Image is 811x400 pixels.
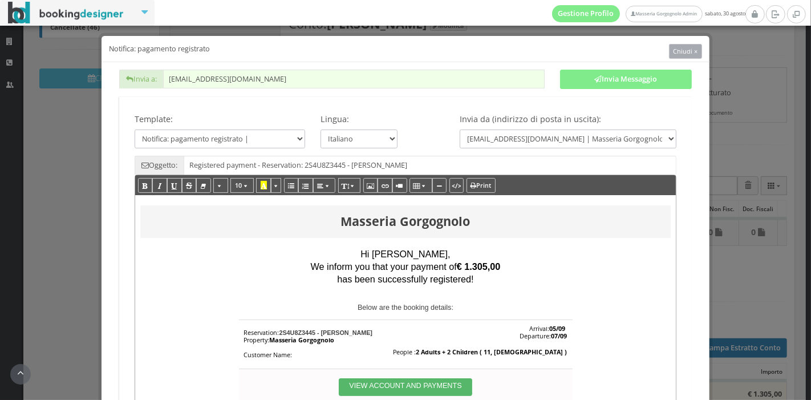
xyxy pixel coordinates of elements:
[552,332,567,340] span: 07/09
[358,304,453,312] span: Below are the booking details:
[135,114,305,124] h4: Template:
[321,114,398,124] h4: Lingua:
[552,5,621,22] a: Gestione Profilo
[360,249,450,259] span: Hi [PERSON_NAME],
[311,261,501,272] span: We inform you that your payment of
[341,213,471,229] b: Masseria Gorgognolo
[467,178,496,193] button: Print
[552,5,745,22] span: sabato, 30 agosto
[669,44,702,59] button: Close
[560,70,692,89] button: Invia Messaggio
[270,336,335,344] span: Masseria Gorgognolo
[520,324,567,341] span: Arrival: Departure:
[337,274,473,284] span: has been successfully registered!
[550,324,566,333] span: 05/09
[339,378,472,396] a: VIEW ACCOUNT AND PAYMENTS
[457,261,501,272] b: € 1.305,00
[460,114,676,124] h4: Invia da (indirizzo di posta in uscita):
[626,6,702,22] a: Masseria Gorgognolo Admin
[109,44,702,54] h5: Notifica: pagamento registrato
[394,348,567,356] span: People :
[8,2,124,24] img: BookingDesigner.com
[244,350,293,359] span: Customer Name:
[416,348,567,356] span: 2 Adults + 2 Children ( 11, [DEMOGRAPHIC_DATA] )
[279,329,373,336] span: 2S4U8Z3445 - [PERSON_NAME]
[349,382,461,390] span: VIEW ACCOUNT AND PAYMENTS
[673,47,698,55] span: Chiudi ×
